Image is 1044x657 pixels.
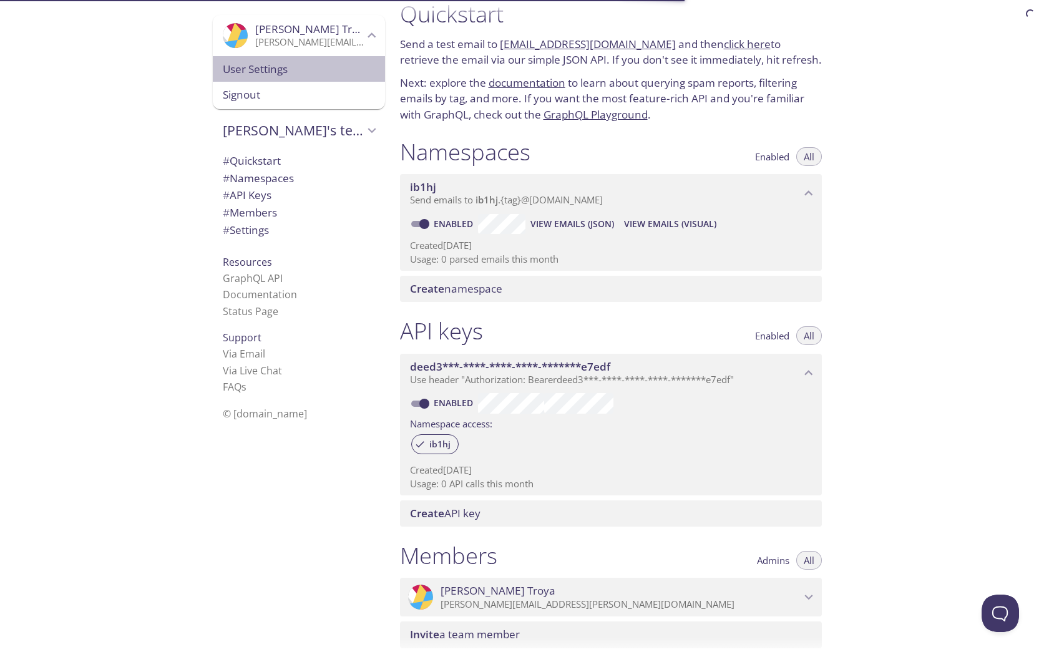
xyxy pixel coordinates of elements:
span: © [DOMAIN_NAME] [223,407,307,421]
div: Quickstart [213,152,385,170]
a: FAQ [223,380,246,394]
p: [PERSON_NAME][EMAIL_ADDRESS][PERSON_NAME][DOMAIN_NAME] [441,598,801,611]
span: a team member [410,627,520,641]
button: All [796,147,822,166]
a: Enabled [432,397,478,409]
span: Quickstart [223,153,281,168]
div: Alexandra Troya [213,15,385,56]
div: ib1hj namespace [400,174,822,213]
a: GraphQL Playground [544,107,648,122]
span: Send emails to . {tag} @[DOMAIN_NAME] [410,193,603,206]
span: Resources [223,255,272,269]
button: View Emails (Visual) [619,214,721,234]
div: Signout [213,82,385,109]
span: Create [410,281,444,296]
button: Enabled [748,147,797,166]
span: Invite [410,627,439,641]
span: Create [410,506,444,520]
div: Create API Key [400,500,822,527]
p: Created [DATE] [410,239,812,252]
span: ib1hj [422,439,458,450]
div: ib1hj [411,434,459,454]
span: [PERSON_NAME]'s team [223,122,364,139]
span: # [223,171,230,185]
div: Alexandra Troya [400,578,822,616]
p: Usage: 0 parsed emails this month [410,253,812,266]
span: Signout [223,87,375,103]
span: User Settings [223,61,375,77]
span: Support [223,331,261,344]
p: Send a test email to and then to retrieve the email via our simple JSON API. If you don't see it ... [400,36,822,68]
div: API Keys [213,187,385,204]
span: ib1hj [476,193,498,206]
a: GraphQL API [223,271,283,285]
span: API key [410,506,481,520]
a: Via Email [223,347,265,361]
span: [PERSON_NAME] Troya [441,584,555,598]
div: Members [213,204,385,221]
button: All [796,551,822,570]
span: Members [223,205,277,220]
h1: Namespaces [400,138,530,166]
span: namespace [410,281,502,296]
button: Enabled [748,326,797,345]
p: Next: explore the to learn about querying spam reports, filtering emails by tag, and more. If you... [400,75,822,123]
p: Created [DATE] [410,464,812,477]
div: Invite a team member [400,621,822,648]
span: # [223,223,230,237]
div: Team Settings [213,221,385,239]
a: Via Live Chat [223,364,282,377]
span: [PERSON_NAME] Troya [255,22,370,36]
h1: API keys [400,317,483,345]
a: click here [724,37,771,51]
div: Alexandra's team [213,114,385,147]
button: Admins [749,551,797,570]
label: Namespace access: [410,414,492,432]
span: s [241,380,246,394]
span: View Emails (Visual) [624,217,716,231]
span: Namespaces [223,171,294,185]
span: API Keys [223,188,271,202]
a: Status Page [223,304,278,318]
p: Usage: 0 API calls this month [410,477,812,490]
p: [PERSON_NAME][EMAIL_ADDRESS][PERSON_NAME][DOMAIN_NAME] [255,36,364,49]
a: [EMAIL_ADDRESS][DOMAIN_NAME] [500,37,676,51]
span: # [223,188,230,202]
span: # [223,205,230,220]
span: View Emails (JSON) [530,217,614,231]
h1: Members [400,542,497,570]
div: Create namespace [400,276,822,302]
a: documentation [489,75,565,90]
button: All [796,326,822,345]
span: # [223,153,230,168]
button: View Emails (JSON) [525,214,619,234]
div: User Settings [213,56,385,82]
span: Settings [223,223,269,237]
div: Namespaces [213,170,385,187]
iframe: Help Scout Beacon - Open [982,595,1019,632]
a: Enabled [432,218,478,230]
a: Documentation [223,288,297,301]
span: ib1hj [410,180,436,194]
